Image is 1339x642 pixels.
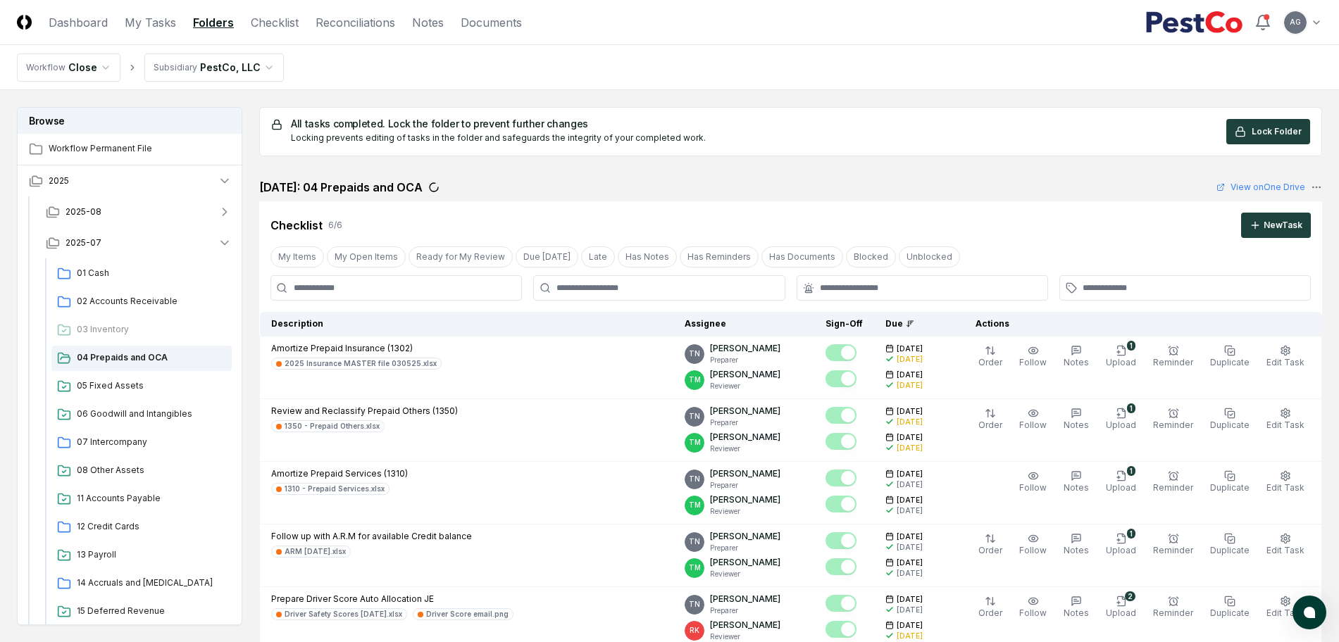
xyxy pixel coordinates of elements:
[710,431,780,443] p: [PERSON_NAME]
[1266,420,1304,430] span: Edit Task
[1264,593,1307,622] button: Edit Task
[689,562,701,573] span: TM
[271,467,408,480] p: Amortize Prepaid Services (1310)
[897,605,923,615] div: [DATE]
[26,61,66,74] div: Workflow
[1064,545,1089,555] span: Notes
[978,545,1002,555] span: Order
[897,594,923,605] span: [DATE]
[77,464,226,477] span: 08 Other Assets
[1061,405,1092,434] button: Notes
[1210,420,1250,430] span: Duplicate
[897,568,923,579] div: [DATE]
[1106,357,1136,367] span: Upload
[1207,467,1252,497] button: Duplicate
[316,14,395,31] a: Reconciliations
[1106,420,1136,430] span: Upload
[516,246,578,267] button: Due Today
[66,206,101,218] span: 2025-08
[1064,608,1089,618] span: Notes
[77,492,226,505] span: 11 Accounts Payable
[978,608,1002,618] span: Order
[77,295,226,308] span: 02 Accounts Receivable
[251,14,299,31] a: Checklist
[271,608,407,620] a: Driver Safety Scores [DATE].xlsx
[51,515,232,540] a: 12 Credit Cards
[1145,11,1243,34] img: PestCo logo
[1207,593,1252,622] button: Duplicate
[125,14,176,31] a: My Tasks
[77,267,226,279] span: 01 Cash
[77,351,226,364] span: 04 Prepaids and OCA
[826,496,857,512] button: Mark complete
[1127,341,1135,351] div: 1
[581,246,615,267] button: Late
[328,219,342,232] div: 6 / 6
[1264,530,1307,560] button: Edit Task
[897,620,923,631] span: [DATE]
[710,480,780,491] p: Preparer
[618,246,677,267] button: Has Notes
[1019,545,1047,555] span: Follow
[673,312,814,336] th: Assignee
[1252,125,1302,138] span: Lock Folder
[710,355,780,365] p: Preparer
[1207,342,1252,372] button: Duplicate
[270,246,324,267] button: My Items
[897,469,923,479] span: [DATE]
[689,599,700,610] span: TN
[1103,530,1139,560] button: 1Upload
[710,342,780,355] p: [PERSON_NAME]
[77,408,226,420] span: 06 Goodwill and Intangibles
[1283,10,1308,35] button: AG
[1016,342,1050,372] button: Follow
[193,14,234,31] a: Folders
[1106,545,1136,555] span: Upload
[1153,482,1193,493] span: Reminder
[1153,545,1193,555] span: Reminder
[710,368,780,381] p: [PERSON_NAME]
[897,558,923,568] span: [DATE]
[1150,593,1196,622] button: Reminder
[710,593,780,605] p: [PERSON_NAME]
[885,317,942,330] div: Due
[976,342,1005,372] button: Order
[1061,593,1092,622] button: Notes
[710,405,780,417] p: [PERSON_NAME]
[77,548,226,561] span: 13 Payroll
[1210,545,1250,555] span: Duplicate
[689,437,701,448] span: TM
[826,558,857,575] button: Mark complete
[285,546,346,557] div: ARM [DATE].xlsx
[1019,608,1047,618] span: Follow
[690,625,699,636] span: RK
[1264,342,1307,372] button: Edit Task
[814,312,874,336] th: Sign-Off
[846,246,896,267] button: Blocked
[1210,357,1250,367] span: Duplicate
[1064,482,1089,493] span: Notes
[17,53,284,82] nav: breadcrumb
[1264,219,1302,232] div: New Task
[897,495,923,505] span: [DATE]
[1264,405,1307,434] button: Edit Task
[1106,608,1136,618] span: Upload
[897,354,923,365] div: [DATE]
[710,506,780,517] p: Reviewer
[291,132,706,144] div: Locking prevents editing of tasks in the folder and safeguards the integrity of your completed work.
[897,344,923,354] span: [DATE]
[1153,608,1193,618] span: Reminder
[18,134,243,165] a: Workflow Permanent File
[897,417,923,427] div: [DATE]
[271,342,442,355] p: Amortize Prepaid Insurance (1302)
[689,474,700,484] span: TN
[680,246,759,267] button: Has Reminders
[77,577,226,589] span: 14 Accruals and OCL
[897,370,923,380] span: [DATE]
[51,289,232,315] a: 02 Accounts Receivable
[51,261,232,287] a: 01 Cash
[710,543,780,553] p: Preparer
[1226,119,1310,144] button: Lock Folder
[897,631,923,641] div: [DATE]
[1127,529,1135,539] div: 1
